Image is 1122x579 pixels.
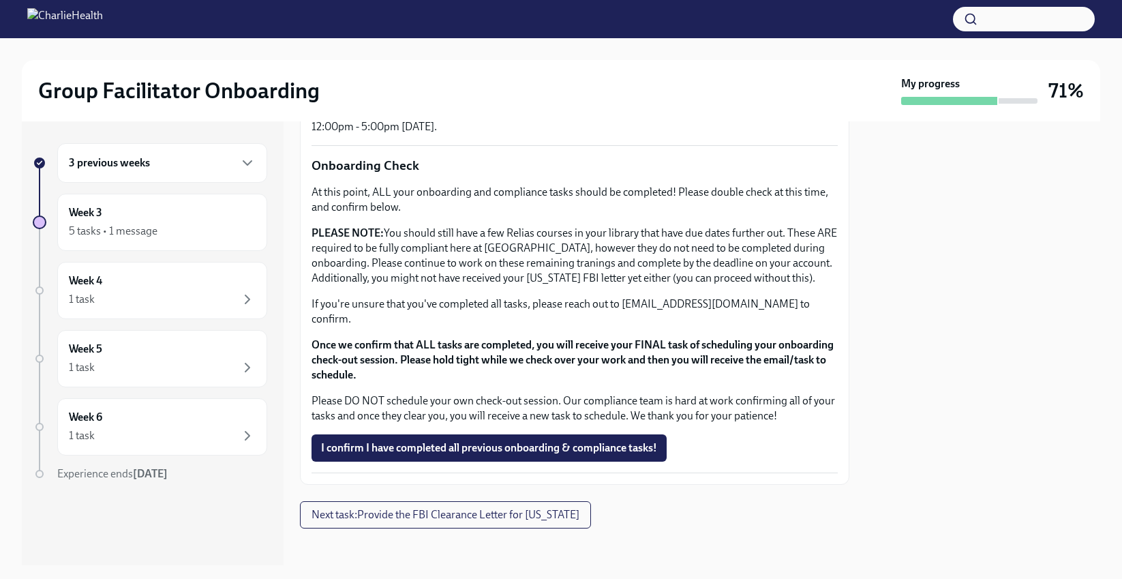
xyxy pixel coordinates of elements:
[57,467,168,480] span: Experience ends
[33,330,267,387] a: Week 51 task
[312,226,384,239] strong: PLEASE NOTE:
[69,360,95,375] div: 1 task
[312,394,838,424] p: Please DO NOT schedule your own check-out session. Our compliance team is hard at work confirming...
[69,342,102,357] h6: Week 5
[69,155,150,170] h6: 3 previous weeks
[321,441,657,455] span: I confirm I have completed all previous onboarding & compliance tasks!
[33,194,267,251] a: Week 35 tasks • 1 message
[1048,78,1084,103] h3: 71%
[57,143,267,183] div: 3 previous weeks
[312,434,667,462] button: I confirm I have completed all previous onboarding & compliance tasks!
[312,185,838,215] p: At this point, ALL your onboarding and compliance tasks should be completed! Please double check ...
[69,410,102,425] h6: Week 6
[33,262,267,319] a: Week 41 task
[133,467,168,480] strong: [DATE]
[312,508,579,522] span: Next task : Provide the FBI Clearance Letter for [US_STATE]
[312,226,838,286] p: You should still have a few Relias courses in your library that have due dates further out. These...
[901,76,960,91] strong: My progress
[27,8,103,30] img: CharlieHealth
[312,157,838,175] p: Onboarding Check
[33,398,267,456] a: Week 61 task
[300,501,591,529] button: Next task:Provide the FBI Clearance Letter for [US_STATE]
[69,273,102,288] h6: Week 4
[38,77,320,104] h2: Group Facilitator Onboarding
[69,292,95,307] div: 1 task
[69,224,157,239] div: 5 tasks • 1 message
[69,205,102,220] h6: Week 3
[312,297,838,327] p: If you're unsure that you've completed all tasks, please reach out to [EMAIL_ADDRESS][DOMAIN_NAME...
[312,338,834,381] strong: Once we confirm that ALL tasks are completed, you will receive your FINAL task of scheduling your...
[69,428,95,443] div: 1 task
